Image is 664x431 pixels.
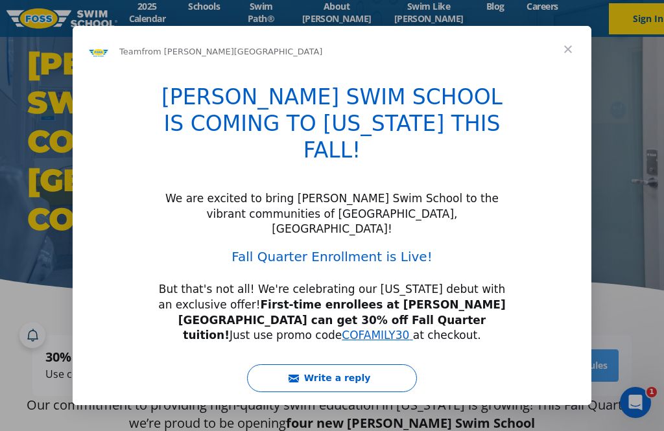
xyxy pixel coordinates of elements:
[119,47,141,56] span: Team
[152,282,512,344] div: But that's not all! We're celebrating our [US_STATE] debut with an exclusive offer! Just use prom...
[88,41,109,62] img: Profile image for Team
[231,249,432,264] a: Fall Quarter Enrollment is Live!
[342,329,409,342] a: COFAMILY30
[178,298,506,342] b: First-time enrollees at [PERSON_NAME][GEOGRAPHIC_DATA] can get 30% off Fall Quarter tuition!
[545,26,591,73] span: Close
[152,84,512,172] h1: [PERSON_NAME] SWIM SCHOOL IS COMING TO [US_STATE] THIS FALL!
[247,364,417,392] button: Write a reply
[152,191,512,237] div: We are excited to bring [PERSON_NAME] Swim School to the vibrant communities of [GEOGRAPHIC_DATA]...
[141,47,322,56] span: from [PERSON_NAME][GEOGRAPHIC_DATA]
